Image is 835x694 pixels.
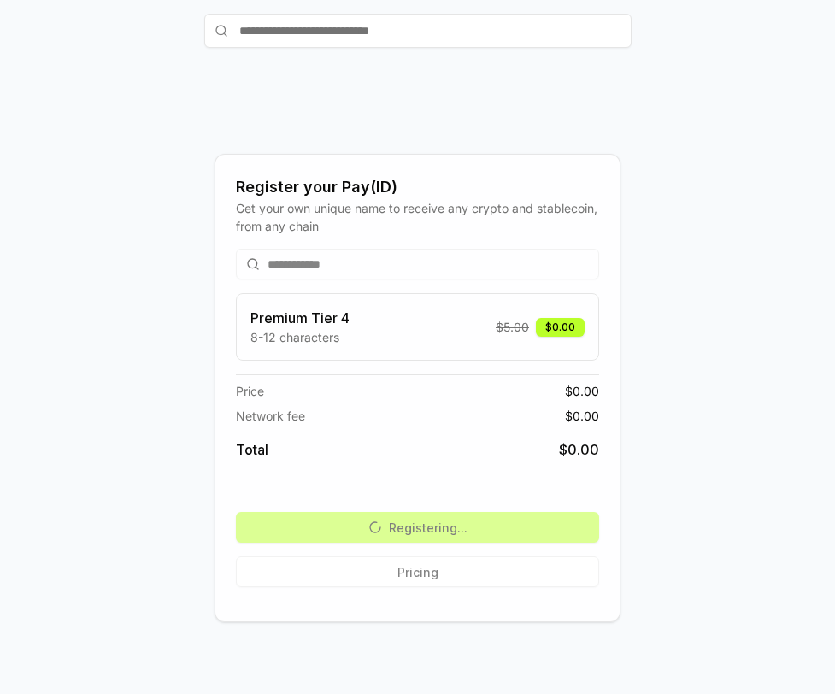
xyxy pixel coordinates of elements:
span: $ 5.00 [496,318,529,336]
span: Price [236,382,264,400]
h3: Premium Tier 4 [250,308,350,328]
span: Network fee [236,407,305,425]
span: $ 0.00 [559,439,599,460]
div: Get your own unique name to receive any crypto and stablecoin, from any chain [236,199,599,235]
span: Total [236,439,268,460]
span: $ 0.00 [565,382,599,400]
span: $ 0.00 [565,407,599,425]
div: Register your Pay(ID) [236,175,599,199]
div: $0.00 [536,318,585,337]
p: 8-12 characters [250,328,350,346]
